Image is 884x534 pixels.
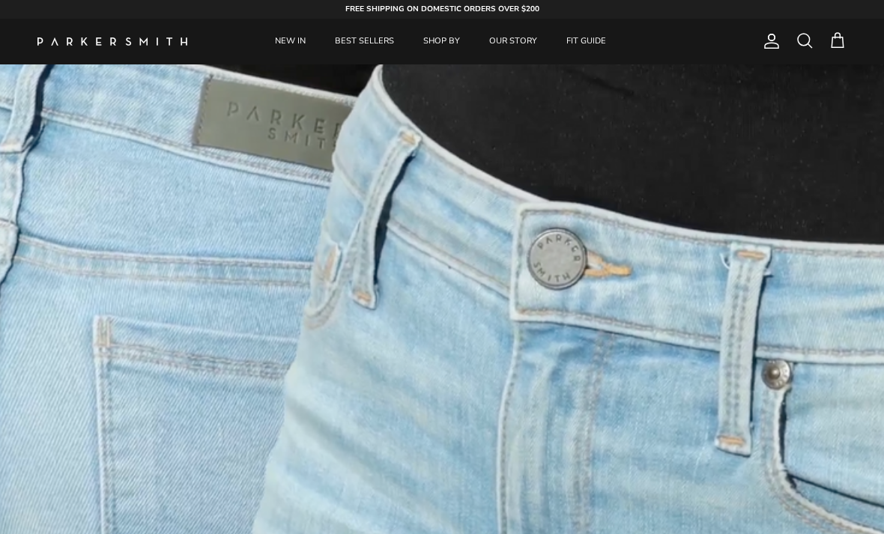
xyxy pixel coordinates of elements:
[410,19,473,64] a: SHOP BY
[345,4,539,14] strong: FREE SHIPPING ON DOMESTIC ORDERS OVER $200
[553,19,620,64] a: FIT GUIDE
[37,37,187,46] a: Parker Smith
[757,32,781,50] a: Account
[321,19,408,64] a: BEST SELLERS
[223,19,658,64] div: Primary
[476,19,551,64] a: OUR STORY
[261,19,319,64] a: NEW IN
